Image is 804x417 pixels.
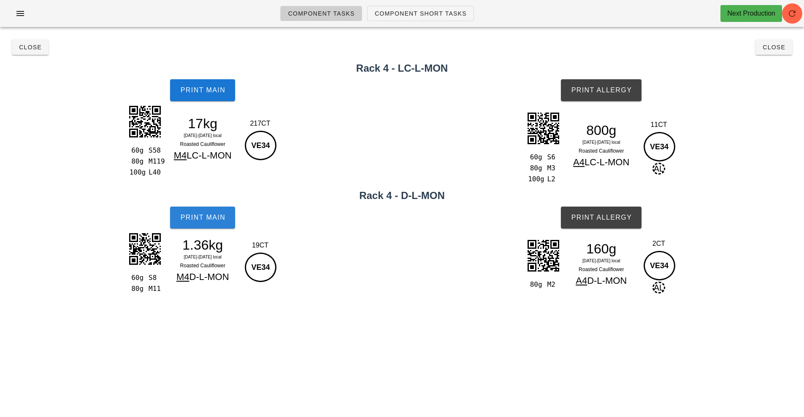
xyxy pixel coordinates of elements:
span: A4 [576,275,587,286]
a: Component Short Tasks [367,6,474,21]
div: M119 [145,156,162,167]
span: [DATE]-[DATE] local [184,133,222,138]
div: L40 [145,167,162,178]
span: AL [652,282,665,293]
span: Print Main [180,86,225,94]
div: 60g [128,145,145,156]
div: 80g [526,279,544,290]
div: L2 [544,174,561,185]
button: Close [755,40,792,55]
div: 100g [526,174,544,185]
span: LC-L-MON [187,150,231,161]
span: AL [652,163,665,175]
span: Component Tasks [287,10,355,17]
button: Close [12,40,49,55]
a: Component Tasks [280,6,362,21]
h2: Rack 4 - LC-L-MON [5,61,799,76]
img: IQQgxACsDM1kWZMKpPYvMXYG0II1YuNup6oNqTED8kwIkfqllaEpDQn8Y81dfUQaiUQmSJjuCpZxF4d5yusWi+GIeSGgJVonR... [522,234,564,277]
div: 60g [526,152,544,163]
div: 17kg [166,117,239,130]
div: Roasted Cauliflower [565,265,638,274]
span: M4 [176,272,189,282]
div: M2 [544,279,561,290]
div: M11 [145,283,162,294]
img: ALzgXD7sGzXxAAAAAElFTkSuQmCC [124,100,166,143]
div: 80g [526,163,544,174]
span: LC-L-MON [585,157,629,167]
span: Print Allergy [571,86,632,94]
div: 217CT [243,118,278,129]
span: Component Short Tasks [374,10,467,17]
span: Print Main [180,214,225,221]
span: Print Allergy [571,214,632,221]
span: M4 [174,150,187,161]
div: VE34 [644,132,675,161]
div: VE34 [644,251,675,280]
div: S8 [145,272,162,283]
button: Print Main [170,207,235,229]
div: 80g [128,283,145,294]
div: VE34 [245,253,276,282]
div: 60g [128,272,145,283]
div: S58 [145,145,162,156]
div: 100g [128,167,145,178]
button: Print Main [170,79,235,101]
span: [DATE]-[DATE] local [582,140,620,145]
div: 19CT [243,240,278,250]
div: 160g [565,242,638,255]
div: Roasted Cauliflower [166,261,239,270]
span: [DATE]-[DATE] local [582,258,620,263]
img: wVVKSngm0SrAlcI6aqKxHlFYMllBcg5BELIHLZLkUPIEmxzD4WQOWyXIoeQJdjmHgohc9guRQ4hS7DNPRRC5rBdihxClmCbey... [522,107,564,149]
div: 80g [128,156,145,167]
span: Close [19,44,42,51]
div: 800g [565,124,638,137]
span: [DATE]-[DATE] local [184,255,222,259]
div: Roasted Cauliflower [565,147,638,155]
div: 2CT [642,239,677,249]
div: Roasted Cauliflower [166,140,239,148]
span: Close [762,44,785,51]
img: 9AaRZSj4WMZM9AAAAAElFTkSuQmCC [124,228,166,270]
div: Next Production [727,8,775,19]
h2: Rack 4 - D-L-MON [5,188,799,203]
button: Print Allergy [561,79,642,101]
div: S6 [544,152,561,163]
div: 1.36kg [166,239,239,251]
div: M3 [544,163,561,174]
button: Print Allergy [561,207,642,229]
span: D-L-MON [587,275,627,286]
div: VE34 [245,131,276,160]
span: A4 [573,157,585,167]
span: D-L-MON [189,272,229,282]
div: 11CT [642,120,677,130]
